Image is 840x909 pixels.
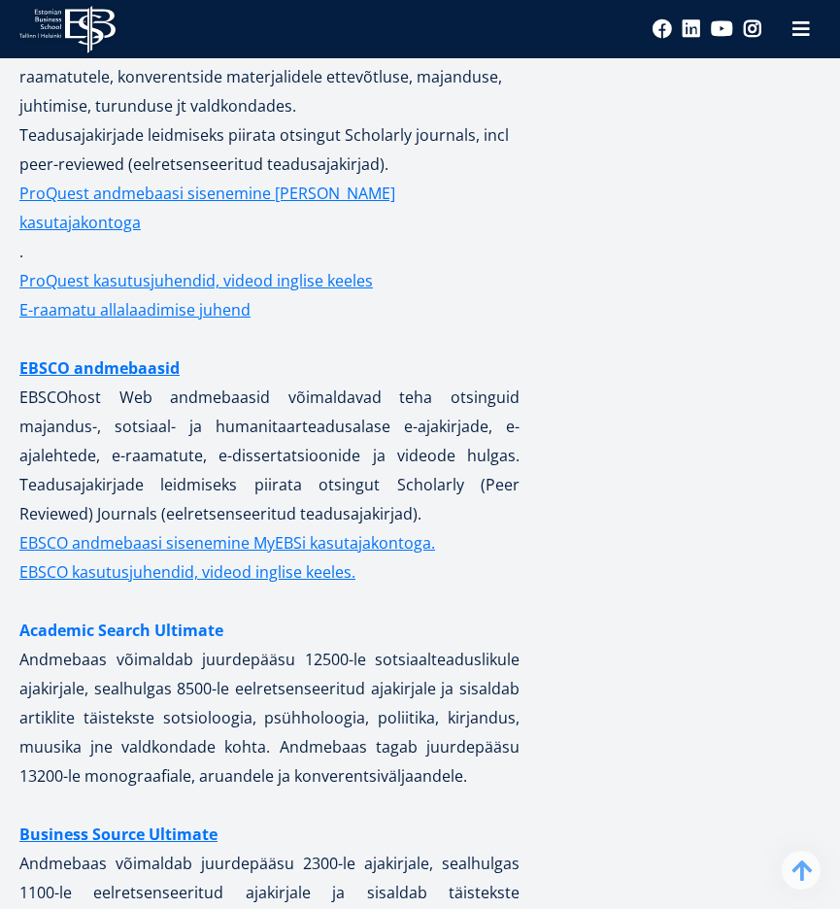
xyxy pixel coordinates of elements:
[19,528,435,557] a: EBSCO andmebaasi sisenemine MyEBSi kasutajakontoga.
[19,353,520,587] p: EBSCOhost Web andmebaasid võimaldavad teha otsinguid majandus-, sotsiaal- ja humanitaarteadusalas...
[19,616,520,791] p: Andmebaas võimaldab juurdepääsu 12500-le sotsiaalteaduslikule ajakirjale, sealhulgas 8500-le eelr...
[743,19,762,39] a: Instagram
[19,616,223,645] a: Academic Search Ultimate
[19,295,251,324] a: E-raamatu allalaadimise juhend
[653,19,672,39] a: Facebook
[19,4,520,179] p: Andmebaas võimaldab juurdepääsu e-ajakirjadele, e-ajalehtedele, e-raamatutele, konverentside mate...
[711,19,733,39] a: Youtube
[19,179,520,266] p: .
[682,19,701,39] a: Linkedin
[19,179,520,237] a: ProQuest andmebaasi sisenemine [PERSON_NAME] kasutajakontoga
[19,266,373,295] a: ProQuest kasutusjuhendid, videod inglise keeles
[19,557,355,587] a: EBSCO kasutusjuhendid, videod inglise keeles.
[19,820,218,849] a: Business Source Ultimate
[19,353,180,383] a: EBSCO andmebaasid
